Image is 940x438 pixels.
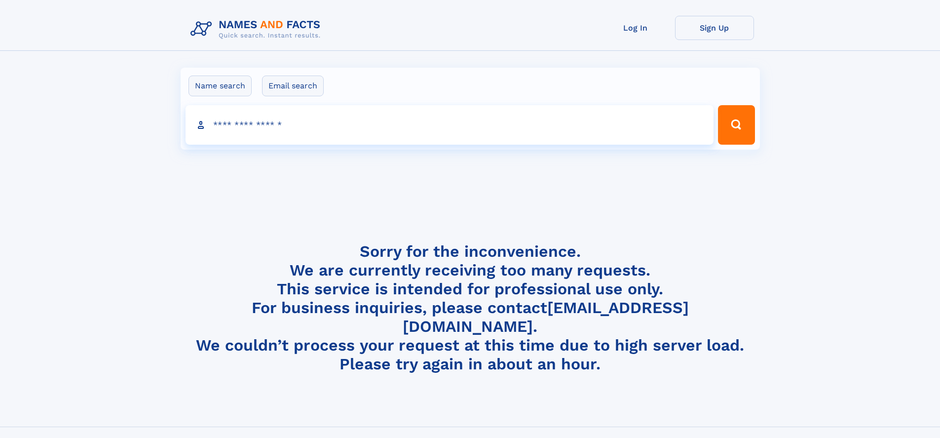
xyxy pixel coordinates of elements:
[403,298,689,336] a: [EMAIL_ADDRESS][DOMAIN_NAME]
[596,16,675,40] a: Log In
[718,105,754,145] button: Search Button
[187,242,754,374] h4: Sorry for the inconvenience. We are currently receiving too many requests. This service is intend...
[675,16,754,40] a: Sign Up
[188,76,252,96] label: Name search
[187,16,329,42] img: Logo Names and Facts
[186,105,714,145] input: search input
[262,76,324,96] label: Email search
